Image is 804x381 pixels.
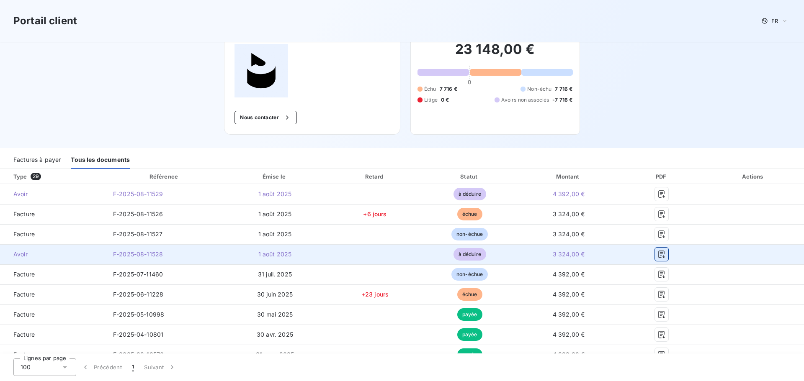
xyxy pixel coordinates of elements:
span: +6 jours [363,210,387,217]
span: 4 392,00 € [553,311,585,318]
span: à déduire [454,248,486,261]
span: Facture [7,210,100,218]
div: Tous les documents [71,151,130,169]
div: Actions [704,172,802,181]
button: Précédent [76,358,127,376]
span: F-2025-04-10801 [113,331,163,338]
span: Avoir [7,190,100,198]
div: Type [8,172,105,181]
span: payée [457,348,482,361]
span: Facture [7,350,100,359]
button: Nous contacter [234,111,296,124]
span: F-2025-08-11529 [113,190,163,197]
span: +23 jours [361,291,389,298]
span: F-2025-06-11228 [113,291,163,298]
span: 3 324,00 € [553,210,585,217]
span: 3 324,00 € [553,230,585,238]
div: Factures à payer [13,151,61,169]
span: Facture [7,310,100,319]
span: F-2025-03-10570 [113,351,164,358]
button: 1 [127,358,139,376]
span: 4 392,00 € [553,331,585,338]
span: 1 août 2025 [258,210,292,217]
span: non-échue [451,228,488,240]
div: Émise le [224,172,325,181]
span: 30 mai 2025 [257,311,293,318]
span: Facture [7,290,100,299]
span: à déduire [454,188,486,200]
span: 4 392,00 € [553,271,585,278]
div: Référence [149,173,178,180]
span: payée [457,328,482,341]
span: Facture [7,270,100,279]
span: non-échue [451,268,488,281]
span: 1 août 2025 [258,190,292,197]
span: Avoir [7,250,100,258]
span: F-2025-07-11460 [113,271,163,278]
span: F-2025-05-10998 [113,311,164,318]
span: Facture [7,230,100,238]
span: Avoirs non associés [501,96,549,104]
span: FR [771,18,778,24]
span: 1 [132,363,134,371]
span: 29 [31,173,41,180]
span: échue [457,288,482,301]
span: 31 juil. 2025 [258,271,292,278]
span: F-2025-08-11527 [113,230,162,238]
span: Non-échu [527,85,551,93]
span: 7 716 € [555,85,572,93]
span: 1 août 2025 [258,251,292,258]
div: Statut [425,172,515,181]
img: Company logo [234,44,288,97]
span: 100 [21,363,31,371]
span: 30 juin 2025 [257,291,293,298]
span: 4 392,00 € [553,291,585,298]
span: -7 716 € [552,96,572,104]
h3: Portail client [13,13,77,28]
span: 31 mars 2025 [256,351,294,358]
span: 4 392,00 € [553,190,585,197]
span: 0 [468,79,471,85]
span: Échu [424,85,436,93]
span: 4 392,00 € [553,351,585,358]
span: 3 324,00 € [553,251,585,258]
div: Montant [518,172,619,181]
span: échue [457,208,482,220]
h2: 23 148,00 € [417,41,573,66]
span: Facture [7,330,100,339]
button: Suivant [139,358,181,376]
span: F-2025-08-11528 [113,251,163,258]
span: 7 716 € [440,85,457,93]
span: payée [457,308,482,321]
span: F-2025-08-11526 [113,210,163,217]
div: PDF [622,172,701,181]
div: Retard [329,172,421,181]
span: 1 août 2025 [258,230,292,238]
span: 0 € [441,96,449,104]
span: 30 avr. 2025 [257,331,293,338]
span: Litige [424,96,438,104]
